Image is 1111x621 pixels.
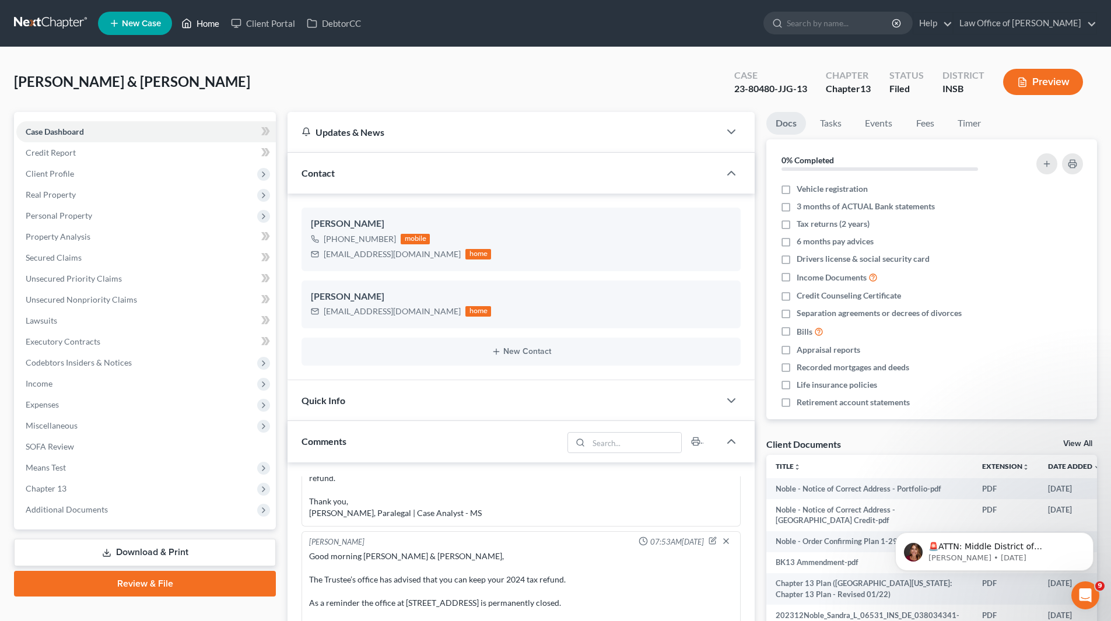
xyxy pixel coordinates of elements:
a: Case Dashboard [16,121,276,142]
span: 3 months of ACTUAL Bank statements [797,201,935,212]
span: 6 months pay advices [797,236,874,247]
span: Retirement account statements [797,397,910,408]
a: Law Office of [PERSON_NAME] [954,13,1096,34]
div: Case [734,69,807,82]
i: unfold_more [794,464,801,471]
span: Secured Claims [26,252,82,262]
span: Vehicle registration [797,183,868,195]
a: SOFA Review [16,436,276,457]
a: Titleunfold_more [776,462,801,471]
a: Fees [906,112,944,135]
span: Expenses [26,399,59,409]
strong: 0% Completed [781,155,834,165]
a: Unsecured Priority Claims [16,268,276,289]
i: unfold_more [1022,464,1029,471]
span: 13 [860,83,871,94]
button: Preview [1003,69,1083,95]
a: Credit Report [16,142,276,163]
a: Unsecured Nonpriority Claims [16,289,276,310]
a: Client Portal [225,13,301,34]
span: Bills [797,326,812,338]
span: Real Property [26,190,76,199]
a: Property Analysis [16,226,276,247]
div: Updates & News [302,126,706,138]
a: Docs [766,112,806,135]
span: Miscellaneous [26,420,78,430]
td: PDF [973,478,1039,499]
span: Unsecured Priority Claims [26,273,122,283]
a: Download & Print [14,539,276,566]
div: [PERSON_NAME] [311,217,731,231]
div: [EMAIL_ADDRESS][DOMAIN_NAME] [324,306,461,317]
td: [DATE] [1039,499,1110,531]
span: Quick Info [302,395,345,406]
span: Income Documents [797,272,867,283]
a: Tasks [811,112,851,135]
div: home [465,249,491,259]
span: Unsecured Nonpriority Claims [26,294,137,304]
td: Noble - Order Confirming Plan 1-29.24.pdf [766,531,973,552]
input: Search... [589,433,682,452]
span: Comments [302,436,346,447]
span: 07:53AM[DATE] [650,536,704,548]
div: [PERSON_NAME] [311,290,731,304]
a: Home [176,13,225,34]
a: Timer [948,112,990,135]
span: Lawsuits [26,315,57,325]
div: Status [889,69,924,82]
div: Good afternoon, Thanks for providing the tax returns. We’ve entered the information into our syst... [309,437,733,519]
div: mobile [401,234,430,244]
a: Secured Claims [16,247,276,268]
a: Lawsuits [16,310,276,331]
iframe: Intercom notifications message [878,508,1111,590]
td: [DATE] [1039,478,1110,499]
div: home [465,306,491,317]
span: Chapter 13 [26,483,66,493]
div: Chapter [826,69,871,82]
span: Income [26,378,52,388]
a: Executory Contracts [16,331,276,352]
div: Client Documents [766,438,841,450]
span: Credit Report [26,148,76,157]
span: Case Dashboard [26,127,84,136]
div: INSB [942,82,984,96]
div: [PERSON_NAME] [309,536,365,548]
div: 23-80480-JJG-13 [734,82,807,96]
span: 9 [1095,581,1105,591]
td: Chapter 13 Plan ([GEOGRAPHIC_DATA][US_STATE]: Chapter 13 Plan - Revised 01/22) [766,573,973,605]
td: BK13 Ammendment-pdf [766,552,973,573]
div: [PHONE_NUMBER] [324,233,396,245]
div: Filed [889,82,924,96]
td: Noble - Notice of Correct Address - Portfolio-pdf [766,478,973,499]
span: Drivers license & social security card [797,253,930,265]
a: Extensionunfold_more [982,462,1029,471]
div: District [942,69,984,82]
a: Help [913,13,952,34]
input: Search by name... [787,12,893,34]
span: Client Profile [26,169,74,178]
span: Appraisal reports [797,344,860,356]
a: DebtorCC [301,13,367,34]
span: Means Test [26,462,66,472]
span: Credit Counseling Certificate [797,290,901,301]
div: Chapter [826,82,871,96]
span: Additional Documents [26,504,108,514]
span: Contact [302,167,335,178]
span: Separation agreements or decrees of divorces [797,307,962,319]
i: expand_more [1094,464,1101,471]
a: Events [856,112,902,135]
iframe: Intercom live chat [1071,581,1099,609]
span: Property Analysis [26,231,90,241]
td: PDF [973,499,1039,531]
a: View All [1063,440,1092,448]
span: SOFA Review [26,441,74,451]
span: Recorded mortgages and deeds [797,362,909,373]
div: [EMAIL_ADDRESS][DOMAIN_NAME] [324,248,461,260]
span: [PERSON_NAME] & [PERSON_NAME] [14,73,250,90]
span: Executory Contracts [26,336,100,346]
span: Tax returns (2 years) [797,218,870,230]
